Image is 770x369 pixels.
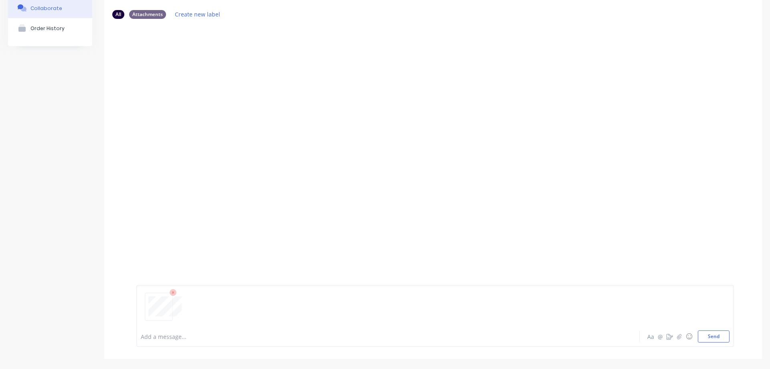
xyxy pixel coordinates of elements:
[8,18,92,38] button: Order History
[129,10,166,19] div: Attachments
[30,25,65,31] div: Order History
[655,332,665,341] button: @
[112,10,124,19] div: All
[646,332,655,341] button: Aa
[30,5,62,11] div: Collaborate
[171,9,225,20] button: Create new label
[698,330,729,342] button: Send
[684,332,694,341] button: ☺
